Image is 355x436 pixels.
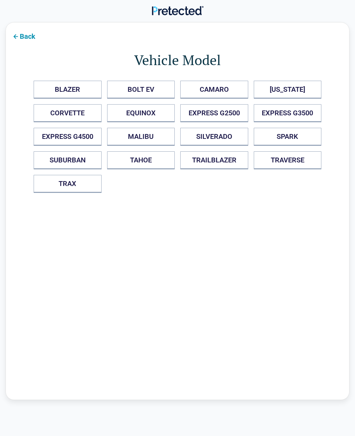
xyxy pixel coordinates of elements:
[34,151,102,169] button: SUBURBAN
[34,175,102,193] button: TRAX
[107,81,175,99] button: BOLT EV
[107,151,175,169] button: TAHOE
[34,81,102,99] button: BLAZER
[34,50,321,70] h1: Vehicle Model
[107,128,175,146] button: MALIBU
[107,104,175,122] button: EQUINOX
[34,104,102,122] button: CORVETTE
[6,28,41,44] button: Back
[254,104,322,122] button: EXPRESS G3500
[180,81,248,99] button: CAMARO
[34,128,102,146] button: EXPRESS G4500
[254,151,322,169] button: TRAVERSE
[180,104,248,122] button: EXPRESS G2500
[254,81,322,99] button: [US_STATE]
[180,151,248,169] button: TRAILBLAZER
[254,128,322,146] button: SPARK
[180,128,248,146] button: SILVERADO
